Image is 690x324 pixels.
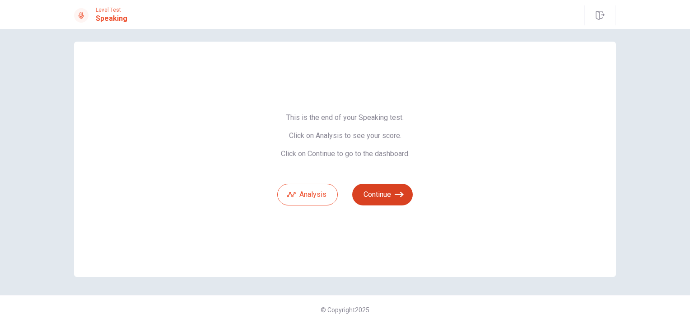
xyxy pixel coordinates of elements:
h1: Speaking [96,13,127,24]
span: Level Test [96,7,127,13]
button: Continue [352,184,413,205]
span: This is the end of your Speaking test. Click on Analysis to see your score. Click on Continue to ... [277,113,413,158]
span: © Copyright 2025 [321,306,369,314]
button: Analysis [277,184,338,205]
